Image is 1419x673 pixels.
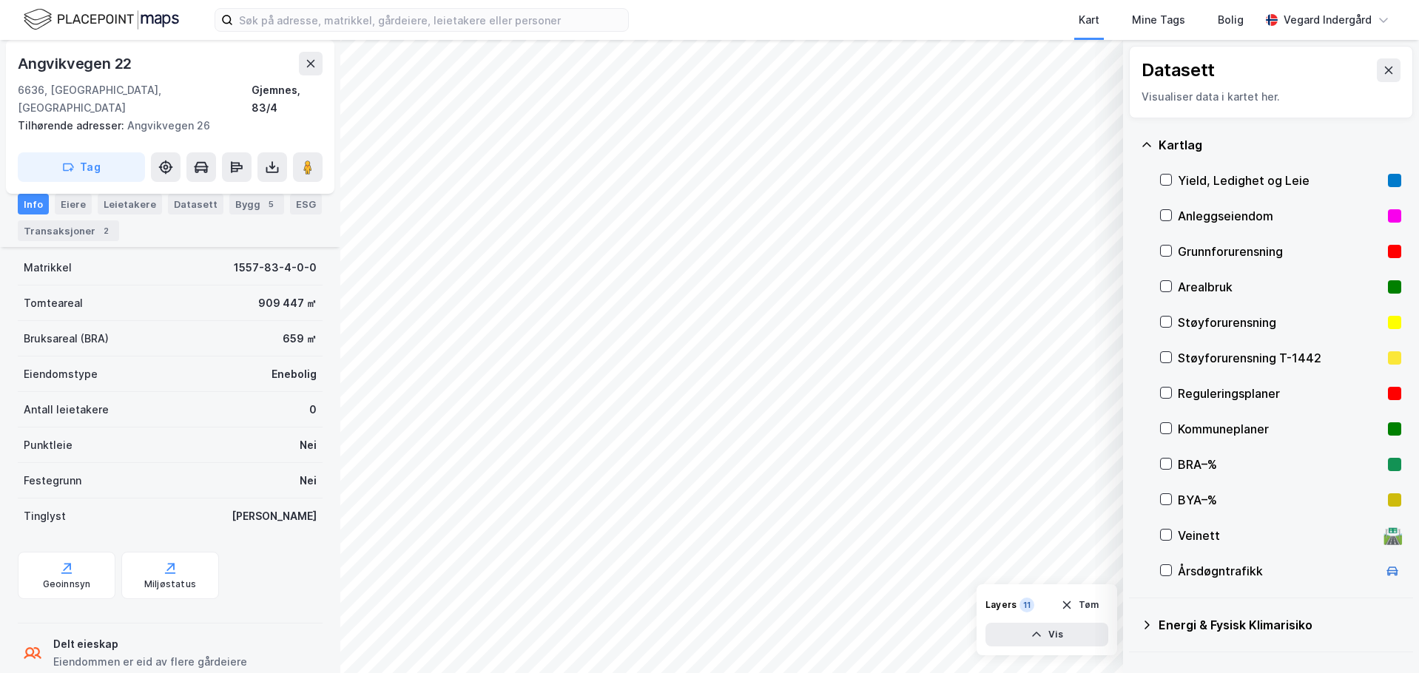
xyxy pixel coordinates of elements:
div: Nei [300,472,317,490]
div: Festegrunn [24,472,81,490]
div: Bygg [229,194,284,214]
div: Støyforurensning [1178,314,1382,331]
span: Tilhørende adresser: [18,119,127,132]
div: Angvikvegen 26 [18,117,311,135]
div: Eiendomstype [24,365,98,383]
div: 6636, [GEOGRAPHIC_DATA], [GEOGRAPHIC_DATA] [18,81,252,117]
div: Transaksjoner [18,220,119,241]
div: Energi & Fysisk Klimarisiko [1159,616,1401,634]
div: Kartlag [1159,136,1401,154]
div: Vegard Indergård [1284,11,1372,29]
div: Bolig [1218,11,1244,29]
div: Støyforurensning T-1442 [1178,349,1382,367]
div: 0 [309,401,317,419]
div: Punktleie [24,436,73,454]
div: ESG [290,194,322,214]
div: Eiere [55,194,92,214]
div: 🛣️ [1383,526,1403,545]
div: 909 447 ㎡ [258,294,317,312]
div: Delt eieskap [53,635,247,653]
div: Reguleringsplaner [1178,385,1382,402]
div: Antall leietakere [24,401,109,419]
div: Arealbruk [1178,278,1382,296]
div: 5 [263,197,278,212]
div: Yield, Ledighet og Leie [1178,172,1382,189]
div: Kart [1079,11,1099,29]
div: Leietakere [98,194,162,214]
img: logo.f888ab2527a4732fd821a326f86c7f29.svg [24,7,179,33]
div: Mine Tags [1132,11,1185,29]
div: Tinglyst [24,507,66,525]
div: 2 [98,223,113,238]
div: Kontrollprogram for chat [1345,602,1419,673]
div: Miljøstatus [144,578,196,590]
div: Datasett [1142,58,1215,82]
div: Info [18,194,49,214]
div: Nei [300,436,317,454]
iframe: Chat Widget [1345,602,1419,673]
button: Tøm [1051,593,1108,617]
div: BYA–% [1178,491,1382,509]
button: Vis [985,623,1108,646]
div: Årsdøgntrafikk [1178,562,1378,580]
div: 659 ㎡ [283,330,317,348]
div: Layers [985,599,1017,611]
div: Angvikvegen 22 [18,52,135,75]
div: Visualiser data i kartet her. [1142,88,1401,106]
div: Enebolig [272,365,317,383]
div: Gjemnes, 83/4 [252,81,323,117]
div: Grunnforurensning [1178,243,1382,260]
button: Tag [18,152,145,182]
div: 11 [1019,598,1034,612]
div: Eiendommen er eid av flere gårdeiere [53,653,247,671]
div: [PERSON_NAME] [232,507,317,525]
div: Geoinnsyn [43,578,91,590]
div: BRA–% [1178,456,1382,473]
div: Veinett [1178,527,1378,544]
div: Matrikkel [24,259,72,277]
div: Bruksareal (BRA) [24,330,109,348]
div: Datasett [168,194,223,214]
div: Tomteareal [24,294,83,312]
div: Kommuneplaner [1178,420,1382,438]
div: Anleggseiendom [1178,207,1382,225]
div: 1557-83-4-0-0 [234,259,317,277]
input: Søk på adresse, matrikkel, gårdeiere, leietakere eller personer [233,9,628,31]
